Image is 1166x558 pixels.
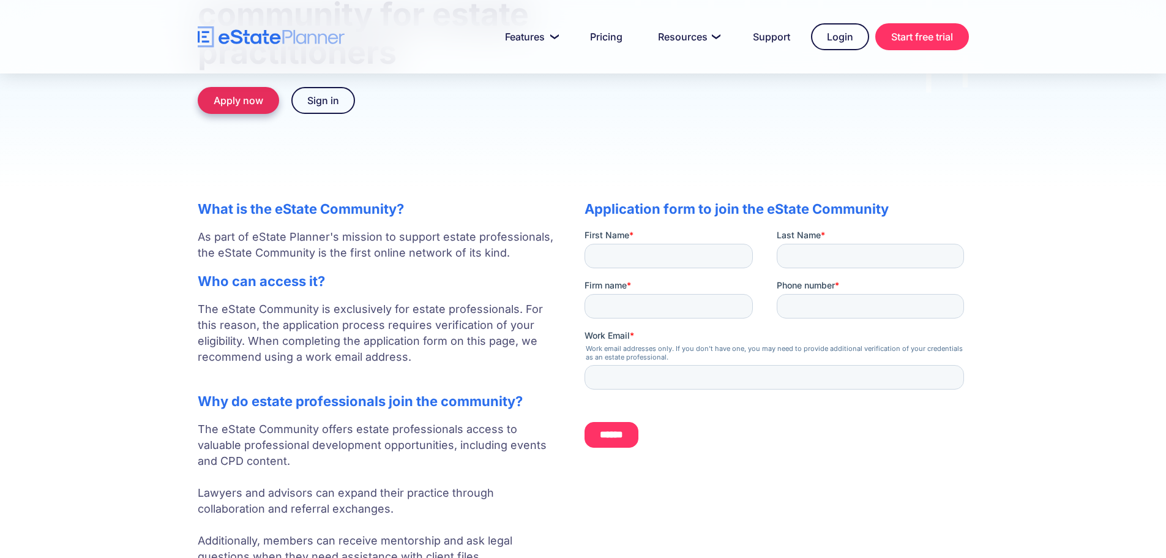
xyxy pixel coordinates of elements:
p: As part of eState Planner's mission to support estate professionals, the eState Community is the ... [198,229,560,261]
p: The eState Community is exclusively for estate professionals. For this reason, the application pr... [198,301,560,381]
a: Sign in [291,87,355,114]
a: Resources [643,25,732,49]
h2: Application form to join the eState Community [585,201,969,217]
h2: What is the eState Community? [198,201,560,217]
a: Apply now [198,87,279,114]
h2: Who can access it? [198,273,560,289]
a: Login [811,23,869,50]
a: Pricing [575,25,637,49]
a: Features [490,25,569,49]
a: Start free trial [875,23,969,50]
iframe: Form 0 [585,229,969,458]
h2: Why do estate professionals join the community? [198,393,560,409]
a: Support [738,25,805,49]
a: home [198,26,345,48]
